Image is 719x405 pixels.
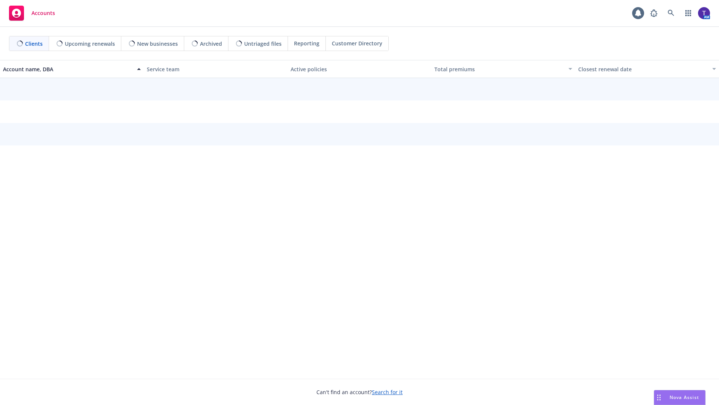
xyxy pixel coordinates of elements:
a: Report a Bug [646,6,661,21]
img: photo [698,7,710,19]
div: Drag to move [654,390,664,405]
a: Search for it [372,388,403,396]
button: Closest renewal date [575,60,719,78]
span: Nova Assist [670,394,699,400]
span: Accounts [31,10,55,16]
a: Search [664,6,679,21]
a: Switch app [681,6,696,21]
span: New businesses [137,40,178,48]
span: Customer Directory [332,39,382,47]
div: Active policies [291,65,428,73]
span: Upcoming renewals [65,40,115,48]
button: Service team [144,60,288,78]
a: Accounts [6,3,58,24]
div: Account name, DBA [3,65,133,73]
button: Nova Assist [654,390,706,405]
button: Active policies [288,60,431,78]
div: Total premiums [434,65,564,73]
div: Service team [147,65,285,73]
button: Total premiums [431,60,575,78]
span: Clients [25,40,43,48]
span: Reporting [294,39,319,47]
span: Archived [200,40,222,48]
span: Untriaged files [244,40,282,48]
div: Closest renewal date [578,65,708,73]
span: Can't find an account? [316,388,403,396]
